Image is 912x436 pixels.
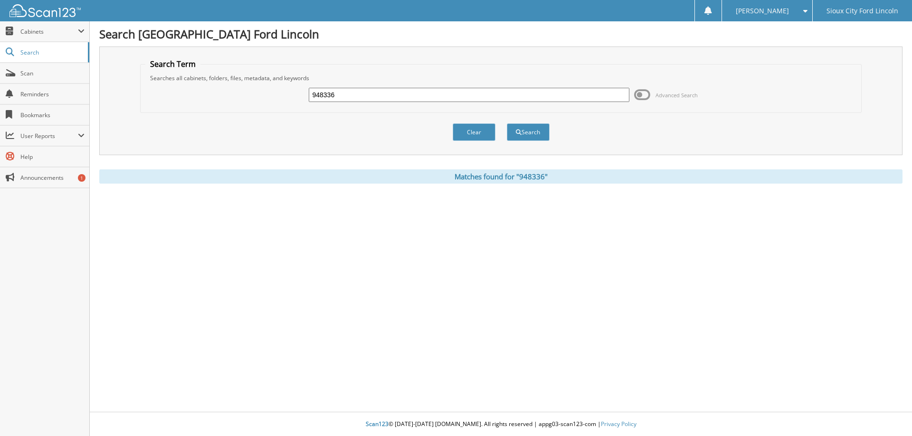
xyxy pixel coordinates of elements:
button: Search [507,123,550,141]
span: Scan [20,69,85,77]
div: Matches found for "948336" [99,169,902,184]
span: Sioux City Ford Lincoln [826,8,898,14]
span: Help [20,153,85,161]
span: Scan123 [366,420,389,428]
div: 1 [78,174,85,182]
button: Clear [453,123,495,141]
span: Advanced Search [655,92,698,99]
span: Cabinets [20,28,78,36]
span: [PERSON_NAME] [736,8,789,14]
div: © [DATE]-[DATE] [DOMAIN_NAME]. All rights reserved | appg03-scan123-com | [90,413,912,436]
legend: Search Term [145,59,200,69]
img: scan123-logo-white.svg [9,4,81,17]
h1: Search [GEOGRAPHIC_DATA] Ford Lincoln [99,26,902,42]
a: Privacy Policy [601,420,636,428]
span: Search [20,48,83,56]
span: Reminders [20,90,85,98]
span: Bookmarks [20,111,85,119]
span: User Reports [20,132,78,140]
div: Searches all cabinets, folders, files, metadata, and keywords [145,74,857,82]
span: Announcements [20,174,85,182]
